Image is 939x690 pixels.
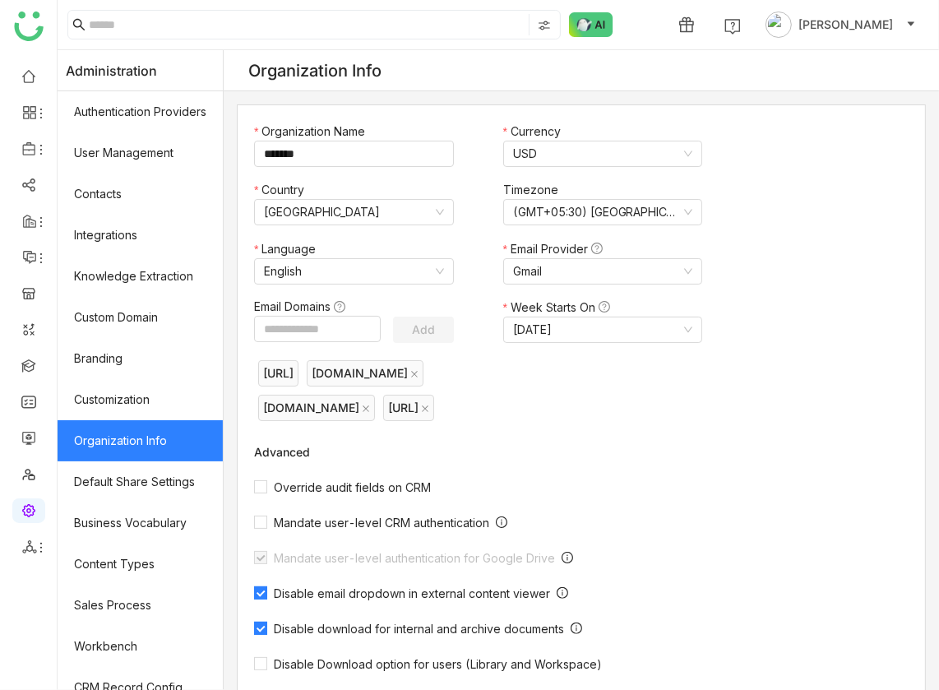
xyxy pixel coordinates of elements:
span: Disable email dropdown in external content viewer [267,586,557,600]
div: Advanced [254,445,702,459]
a: Integrations [58,215,223,256]
label: Currency [503,123,569,141]
img: help.svg [724,18,741,35]
nz-tag: [DOMAIN_NAME] [258,395,375,421]
a: Content Types [58,544,223,585]
div: Organization Info [248,61,382,81]
nz-select-item: Monday [513,317,693,342]
label: Country [254,181,312,199]
img: avatar [766,12,792,38]
a: Contacts [58,174,223,215]
nz-select-item: Gmail [513,259,693,284]
label: Email Provider [503,240,611,258]
span: Disable download for internal and archive documents [267,622,571,636]
a: Branding [58,338,223,379]
button: Add [393,317,454,343]
label: Email Domains [254,298,354,316]
label: Timezone [503,181,567,199]
a: Workbench [58,626,223,667]
nz-select-item: (GMT+05:30) India Standard Time (Asia/Kolkata) [513,200,693,225]
a: Organization Info [58,420,223,461]
span: Administration [66,50,157,91]
button: [PERSON_NAME] [762,12,919,38]
a: User Management [58,132,223,174]
img: ask-buddy-normal.svg [569,12,613,37]
a: Authentication Providers [58,91,223,132]
nz-select-item: English [264,259,444,284]
span: [PERSON_NAME] [798,16,893,34]
a: Customization [58,379,223,420]
a: Knowledge Extraction [58,256,223,297]
nz-tag: [DOMAIN_NAME] [307,360,423,387]
label: Language [254,240,324,258]
a: Custom Domain [58,297,223,338]
nz-tag: [URL] [258,360,298,387]
img: search-type.svg [538,19,551,32]
nz-select-item: United States [264,200,444,225]
a: Business Vocabulary [58,502,223,544]
label: Week Starts On [503,299,618,317]
span: Mandate user-level CRM authentication [267,516,496,530]
span: Disable Download option for users (Library and Workspace) [267,657,608,671]
img: logo [14,12,44,41]
span: Mandate user-level authentication for Google Drive [267,551,562,565]
a: Default Share Settings [58,461,223,502]
label: Organization Name [254,123,373,141]
span: Override audit fields on CRM [267,480,437,494]
a: Sales Process [58,585,223,626]
nz-select-item: USD [513,141,693,166]
nz-tag: [URL] [383,395,434,421]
